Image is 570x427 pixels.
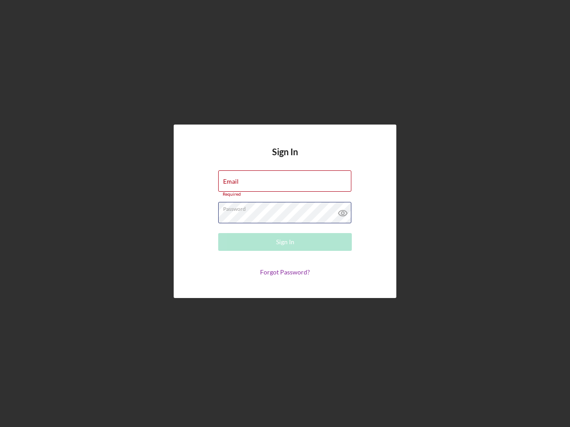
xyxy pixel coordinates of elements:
h4: Sign In [272,147,298,170]
label: Email [223,178,239,185]
div: Required [218,192,352,197]
a: Forgot Password? [260,268,310,276]
div: Sign In [276,233,294,251]
button: Sign In [218,233,352,251]
label: Password [223,202,351,212]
